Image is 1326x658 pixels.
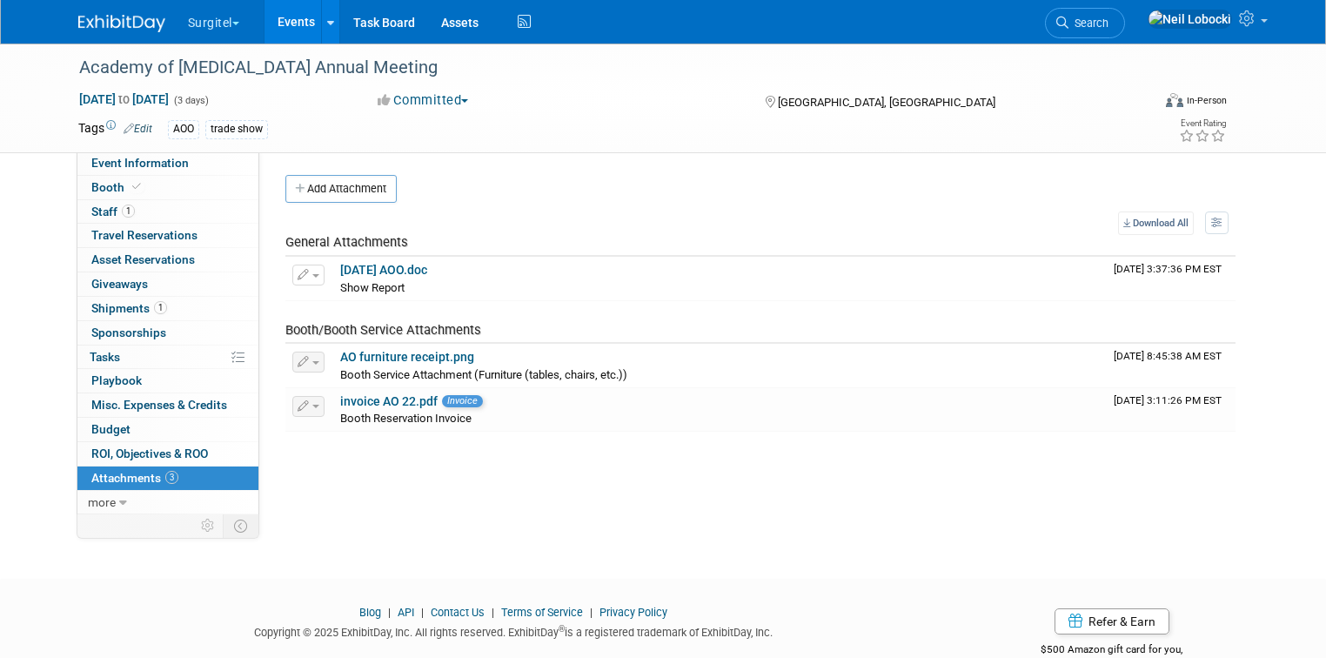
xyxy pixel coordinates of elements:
[778,96,995,109] span: [GEOGRAPHIC_DATA], [GEOGRAPHIC_DATA]
[372,91,475,110] button: Committed
[78,91,170,107] span: [DATE] [DATE]
[1055,608,1169,634] a: Refer & Earn
[78,15,165,32] img: ExhibitDay
[359,606,381,619] a: Blog
[91,398,227,412] span: Misc. Expenses & Credits
[340,368,627,381] span: Booth Service Attachment (Furniture (tables, chairs, etc.))
[91,277,148,291] span: Giveaways
[559,624,565,634] sup: ®
[91,301,167,315] span: Shipments
[1107,388,1236,432] td: Upload Timestamp
[1166,93,1183,107] img: Format-Inperson.png
[77,491,258,514] a: more
[340,281,405,294] span: Show Report
[487,606,499,619] span: |
[340,394,438,408] a: invoice AO 22.pdf
[88,495,116,509] span: more
[285,175,397,203] button: Add Attachment
[1057,91,1227,117] div: Event Format
[77,200,258,224] a: Staff1
[73,52,1129,84] div: Academy of [MEDICAL_DATA] Annual Meeting
[77,346,258,369] a: Tasks
[77,151,258,175] a: Event Information
[417,606,428,619] span: |
[78,119,152,139] td: Tags
[398,606,414,619] a: API
[78,621,949,641] div: Copyright © 2025 ExhibitDay, Inc. All rights reserved. ExhibitDay is a registered trademark of Ex...
[116,92,132,106] span: to
[1118,211,1194,235] a: Download All
[285,234,408,250] span: General Attachments
[91,373,142,387] span: Playbook
[77,176,258,199] a: Booth
[384,606,395,619] span: |
[599,606,667,619] a: Privacy Policy
[586,606,597,619] span: |
[172,95,209,106] span: (3 days)
[77,297,258,320] a: Shipments1
[91,180,144,194] span: Booth
[1148,10,1232,29] img: Neil Lobocki
[77,369,258,393] a: Playbook
[285,322,481,338] span: Booth/Booth Service Attachments
[1114,394,1222,406] span: Upload Timestamp
[1114,263,1222,275] span: Upload Timestamp
[1107,344,1236,387] td: Upload Timestamp
[91,446,208,460] span: ROI, Objectives & ROO
[193,514,224,537] td: Personalize Event Tab Strip
[91,205,135,218] span: Staff
[77,467,258,490] a: Attachments3
[340,350,474,364] a: AO furniture receipt.png
[1186,94,1227,107] div: In-Person
[122,205,135,218] span: 1
[442,395,483,406] span: Invoice
[1114,350,1222,362] span: Upload Timestamp
[205,120,268,138] div: trade show
[1179,119,1226,128] div: Event Rating
[168,120,199,138] div: AOO
[154,301,167,314] span: 1
[77,418,258,441] a: Budget
[91,422,131,436] span: Budget
[91,326,166,339] span: Sponsorships
[501,606,583,619] a: Terms of Service
[431,606,485,619] a: Contact Us
[340,263,427,277] a: [DATE] AOO.doc
[77,442,258,466] a: ROI, Objectives & ROO
[91,471,178,485] span: Attachments
[165,471,178,484] span: 3
[77,393,258,417] a: Misc. Expenses & Credits
[1107,257,1236,300] td: Upload Timestamp
[77,224,258,247] a: Travel Reservations
[91,228,198,242] span: Travel Reservations
[132,182,141,191] i: Booth reservation complete
[124,123,152,135] a: Edit
[91,156,189,170] span: Event Information
[77,272,258,296] a: Giveaways
[90,350,120,364] span: Tasks
[77,248,258,272] a: Asset Reservations
[77,321,258,345] a: Sponsorships
[1068,17,1108,30] span: Search
[1045,8,1125,38] a: Search
[91,252,195,266] span: Asset Reservations
[223,514,258,537] td: Toggle Event Tabs
[340,412,472,425] span: Booth Reservation Invoice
